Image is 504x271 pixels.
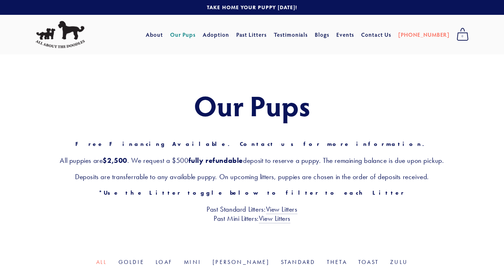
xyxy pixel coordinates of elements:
[96,259,107,265] a: All
[103,156,127,165] strong: $2,500
[99,189,405,196] strong: *Use the Litter toggle below to filter to each Litter
[390,259,408,265] a: Zulu
[203,28,229,41] a: Adoption
[315,28,329,41] a: Blogs
[327,259,347,265] a: Theta
[35,90,469,121] h1: Our Pups
[184,259,201,265] a: Mini
[336,28,354,41] a: Events
[146,28,163,41] a: About
[457,32,469,41] span: 0
[35,21,85,48] img: All About The Doodles
[358,259,379,265] a: Toast
[75,141,429,147] strong: Free Financing Available. Contact us for more information.
[266,205,297,214] a: View Litters
[259,214,290,223] a: View Litters
[170,28,196,41] a: Our Pups
[156,259,173,265] a: Loaf
[274,28,308,41] a: Testimonials
[398,28,450,41] a: [PHONE_NUMBER]
[189,156,243,165] strong: fully refundable
[118,259,144,265] a: Goldie
[35,205,469,223] h3: Past Standard Litters: Past Mini Litters:
[35,172,469,181] h3: Deposits are transferrable to any available puppy. On upcoming litters, puppies are chosen in the...
[35,156,469,165] h3: All puppies are . We request a $500 deposit to reserve a puppy. The remaining balance is due upon...
[453,26,472,43] a: 0 items in cart
[281,259,315,265] a: Standard
[213,259,270,265] a: [PERSON_NAME]
[236,31,267,38] a: Past Litters
[361,28,391,41] a: Contact Us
